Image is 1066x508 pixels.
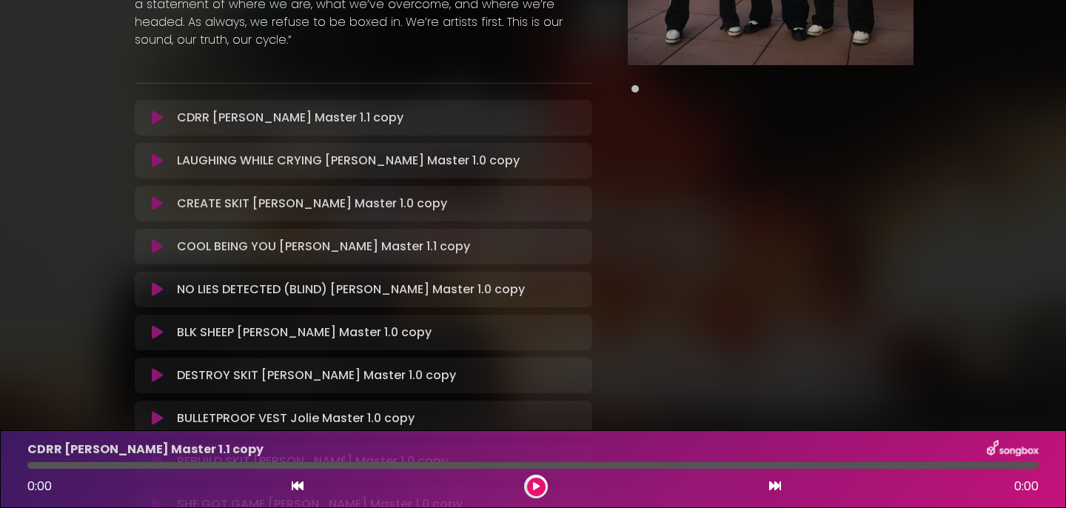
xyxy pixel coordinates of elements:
[27,478,52,495] span: 0:00
[177,281,525,298] p: NO LIES DETECTED (BLIND) [PERSON_NAME] Master 1.0 copy
[1014,478,1039,495] span: 0:00
[177,152,520,170] p: LAUGHING WHILE CRYING [PERSON_NAME] Master 1.0 copy
[177,195,447,213] p: CREATE SKIT [PERSON_NAME] Master 1.0 copy
[177,367,456,384] p: DESTROY SKIT [PERSON_NAME] Master 1.0 copy
[177,410,415,427] p: BULLETPROOF VEST Jolie Master 1.0 copy
[987,440,1039,459] img: songbox-logo-white.png
[177,324,432,341] p: BLK SHEEP [PERSON_NAME] Master 1.0 copy
[27,441,264,458] p: CDRR [PERSON_NAME] Master 1.1 copy
[177,109,403,127] p: CDRR [PERSON_NAME] Master 1.1 copy
[177,238,470,255] p: COOL BEING YOU [PERSON_NAME] Master 1.1 copy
